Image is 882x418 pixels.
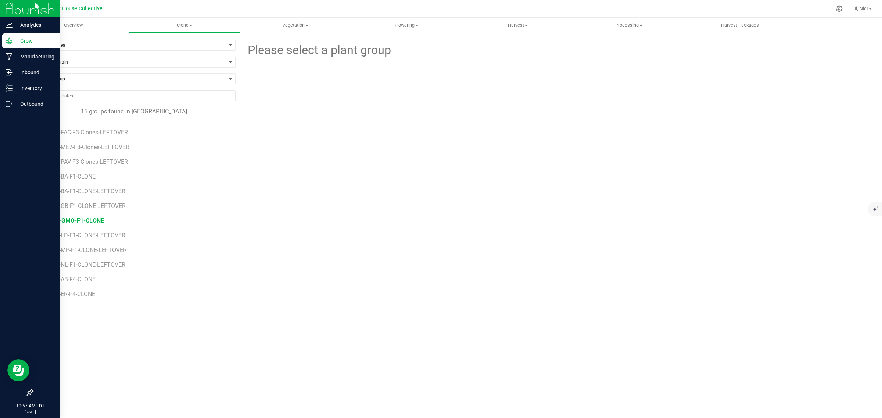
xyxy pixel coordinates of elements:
span: H47-BA-F1-CLONE [49,173,96,180]
span: H47-MP-F1-CLONE-LEFTOVER [49,246,127,253]
inline-svg: Outbound [6,100,13,108]
a: Vegetation [240,18,351,33]
span: H48-AB-F4-CLONE [49,276,96,283]
a: Processing [573,18,684,33]
inline-svg: Analytics [6,21,13,29]
span: Processing [574,22,684,29]
span: H46-FAC-F3-Clones-LEFTOVER [49,129,128,136]
a: Harvest [462,18,573,33]
inline-svg: Manufacturing [6,53,13,60]
inline-svg: Inventory [6,84,13,92]
p: 10:57 AM EDT [3,403,57,409]
span: H47-LD-F1-CLONE-LEFTOVER [49,232,125,239]
p: Outbound [13,100,57,108]
div: Manage settings [835,5,844,12]
p: [DATE] [3,409,57,415]
iframe: Resource center [7,359,29,381]
span: H46-ME7-F3-Clones-LEFTOVER [49,144,129,151]
p: Grow [13,36,57,45]
a: Clone [129,18,240,33]
span: H48-GMO-F4-CLONE [49,305,101,312]
span: H47-GB-F1-CLONE-LEFTOVER [49,202,126,209]
span: Harvest Packages [711,22,769,29]
span: Vegetation [240,22,351,29]
span: H46-PAV-F3-Clones-LEFTOVER [49,158,128,165]
span: Filter by Area [33,40,226,50]
p: Inventory [13,84,57,93]
a: Flowering [351,18,462,33]
span: Filter by Strain [33,57,226,67]
span: select [226,40,235,50]
a: Harvest Packages [684,18,795,33]
p: Analytics [13,21,57,29]
span: Hi, Nic! [852,6,868,11]
span: H47-NL-F1-CLONE-LEFTOVER [49,261,125,268]
p: Inbound [13,68,57,77]
span: Please select a plant group [247,41,391,59]
span: Overview [54,22,93,29]
span: H48-ER-F4-CLONE [49,291,95,298]
span: Flowering [351,22,462,29]
a: Overview [18,18,129,33]
input: NO DATA FOUND [33,91,235,101]
inline-svg: Inbound [6,69,13,76]
span: H47-BA-F1-CLONE-LEFTOVER [49,188,125,195]
span: Clone [129,22,239,29]
inline-svg: Grow [6,37,13,44]
div: 15 groups found in [GEOGRAPHIC_DATA] [32,107,236,116]
span: Find a Group [33,74,226,84]
span: Harvest [463,22,573,29]
p: Manufacturing [13,52,57,61]
span: Arbor House Collective [48,6,103,12]
span: H47-GMO-F1-CLONE [49,217,104,224]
